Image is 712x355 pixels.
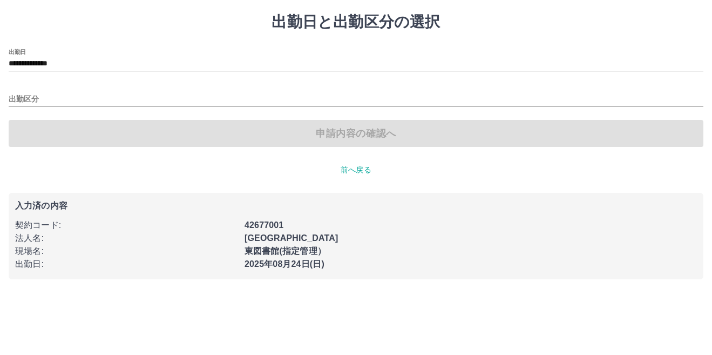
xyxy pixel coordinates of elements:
b: 42677001 [245,220,283,230]
p: 契約コード : [15,219,238,232]
p: 現場名 : [15,245,238,258]
label: 出勤日 [9,48,26,56]
p: 法人名 : [15,232,238,245]
b: 東図書館(指定管理） [245,246,326,256]
p: 前へ戻る [9,164,703,176]
b: [GEOGRAPHIC_DATA] [245,233,338,243]
h1: 出勤日と出勤区分の選択 [9,13,703,31]
p: 出勤日 : [15,258,238,271]
b: 2025年08月24日(日) [245,259,324,269]
p: 入力済の内容 [15,202,697,210]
